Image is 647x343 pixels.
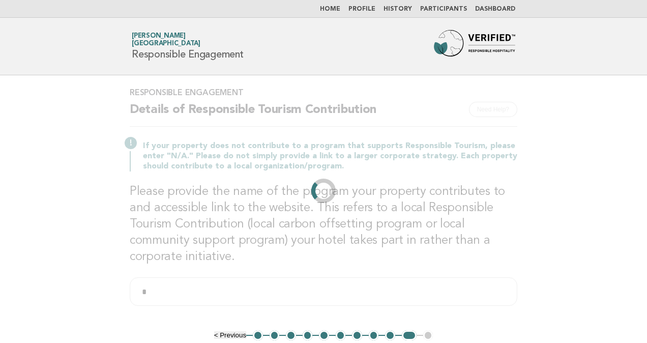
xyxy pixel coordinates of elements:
[132,33,200,47] a: [PERSON_NAME][GEOGRAPHIC_DATA]
[320,6,340,12] a: Home
[475,6,515,12] a: Dashboard
[143,141,517,171] p: If your property does not contribute to a program that supports Responsible Tourism, please enter...
[348,6,375,12] a: Profile
[384,6,412,12] a: History
[130,184,517,265] h3: Please provide the name of the program your property contributes to and accessible link to the we...
[130,88,517,98] h3: Responsible Engagement
[132,41,200,47] span: [GEOGRAPHIC_DATA]
[132,33,244,60] h1: Responsible Engagement
[434,30,515,63] img: Forbes Travel Guide
[420,6,467,12] a: Participants
[130,102,517,127] h2: Details of Responsible Tourism Contribution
